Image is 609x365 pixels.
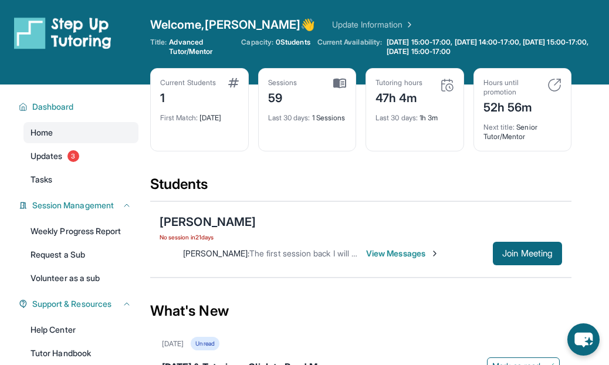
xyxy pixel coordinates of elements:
div: 1 Sessions [268,106,347,123]
button: Session Management [28,200,131,211]
span: Title: [150,38,167,56]
div: Students [150,175,571,201]
span: Tasks [31,174,52,185]
span: Welcome, [PERSON_NAME] 👋 [150,16,316,33]
span: [DATE] 15:00-17:00, [DATE] 14:00-17:00, [DATE] 15:00-17:00, [DATE] 15:00-17:00 [387,38,607,56]
div: 1h 3m [375,106,454,123]
span: First Match : [160,113,198,122]
a: Volunteer as a sub [23,268,138,289]
img: Chevron-Right [430,249,439,258]
div: [PERSON_NAME] [160,214,256,230]
span: Last 30 days : [375,113,418,122]
div: 59 [268,87,297,106]
img: Chevron Right [402,19,414,31]
a: Tasks [23,169,138,190]
span: Home [31,127,53,138]
a: Home [23,122,138,143]
span: Updates [31,150,63,162]
div: [DATE] [162,339,184,349]
a: Update Information [332,19,414,31]
a: Tutor Handbook [23,343,138,364]
span: View Messages [366,248,439,259]
span: Next title : [483,123,515,131]
a: Help Center [23,319,138,340]
div: Sessions [268,78,297,87]
button: Join Meeting [493,242,562,265]
a: [DATE] 15:00-17:00, [DATE] 14:00-17:00, [DATE] 15:00-17:00, [DATE] 15:00-17:00 [384,38,609,56]
span: Last 30 days : [268,113,310,122]
span: No session in 21 days [160,232,256,242]
img: card [333,78,346,89]
img: card [547,78,561,92]
a: Weekly Progress Report [23,221,138,242]
img: card [228,78,239,87]
div: Tutoring hours [375,78,422,87]
span: 0 Students [276,38,310,47]
span: Advanced Tutor/Mentor [169,38,234,56]
span: Join Meeting [502,250,553,257]
span: 3 [67,150,79,162]
span: Current Availability: [317,38,382,56]
a: Updates3 [23,146,138,167]
div: What's New [150,285,571,337]
a: Request a Sub [23,244,138,265]
span: Support & Resources [32,298,111,310]
button: chat-button [567,323,600,356]
span: [PERSON_NAME] : [183,248,249,258]
div: Current Students [160,78,216,87]
div: Hours until promotion [483,78,541,97]
div: 52h 56m [483,97,541,116]
div: Senior Tutor/Mentor [483,116,562,141]
button: Support & Resources [28,298,131,310]
span: Session Management [32,200,114,211]
div: 1 [160,87,216,106]
img: card [440,78,454,92]
span: Capacity: [241,38,273,47]
span: Dashboard [32,101,74,113]
div: [DATE] [160,106,239,123]
div: Unread [191,337,219,350]
div: 47h 4m [375,87,422,106]
img: logo [14,16,111,49]
button: Dashboard [28,101,131,113]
